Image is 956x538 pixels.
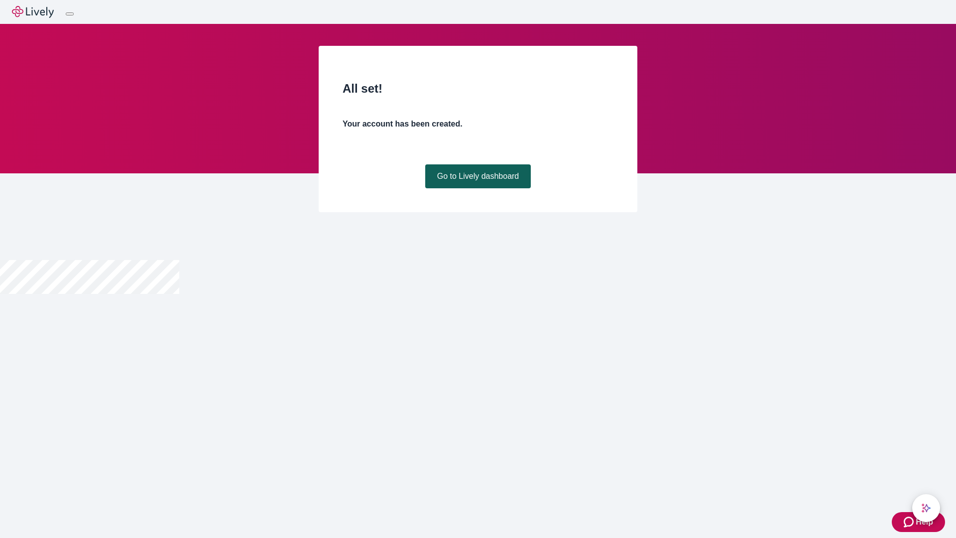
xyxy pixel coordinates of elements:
button: chat [912,494,940,522]
h4: Your account has been created. [343,118,613,130]
a: Go to Lively dashboard [425,164,531,188]
img: Lively [12,6,54,18]
span: Help [916,516,933,528]
h2: All set! [343,80,613,98]
button: Log out [66,12,74,15]
svg: Lively AI Assistant [921,503,931,513]
button: Zendesk support iconHelp [892,512,945,532]
svg: Zendesk support icon [904,516,916,528]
